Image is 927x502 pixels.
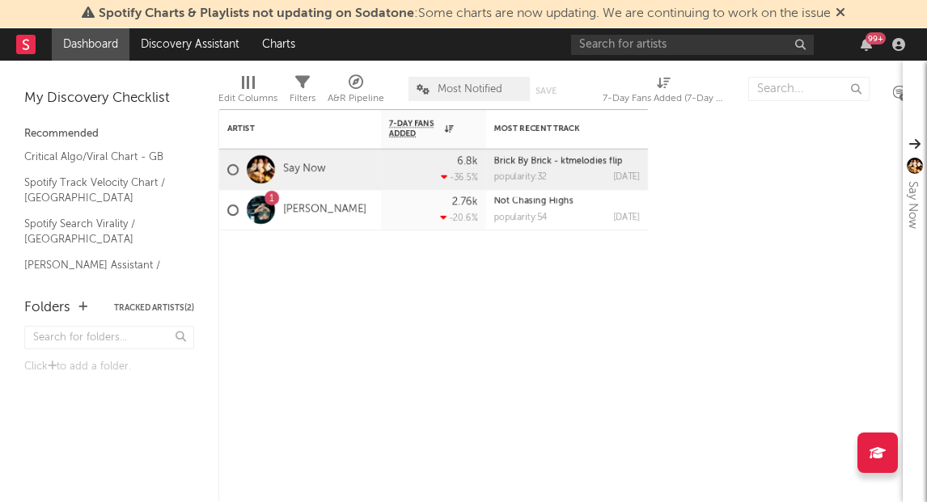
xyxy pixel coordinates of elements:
[227,124,349,133] div: Artist
[494,197,574,206] a: Not Chasing Highs
[494,197,640,206] div: Not Chasing Highs
[438,84,502,95] span: Most Notified
[24,298,70,318] div: Folders
[603,69,724,116] div: 7-Day Fans Added (7-Day Fans Added)
[24,89,194,108] div: My Discovery Checklist
[114,304,194,312] button: Tracked Artists(2)
[24,124,194,144] div: Recommended
[24,357,194,377] div: Click to add a folder.
[861,38,872,51] button: 99+
[290,69,315,116] div: Filters
[328,89,384,108] div: A&R Pipeline
[836,7,845,20] span: Dismiss
[218,89,277,108] div: Edit Columns
[494,173,547,182] div: popularity: 32
[748,77,870,101] input: Search...
[24,215,178,248] a: Spotify Search Virality / [GEOGRAPHIC_DATA]
[441,172,478,183] div: -36.5 %
[613,173,640,182] div: [DATE]
[218,69,277,116] div: Edit Columns
[535,86,557,95] button: Save
[457,156,478,167] div: 6.8k
[452,196,478,207] div: 2.76k
[494,213,548,222] div: popularity: 54
[866,32,886,44] div: 99 +
[613,213,640,222] div: [DATE]
[251,28,307,61] a: Charts
[129,28,251,61] a: Discovery Assistant
[494,124,616,133] div: Most Recent Track
[52,28,129,61] a: Dashboard
[99,7,831,20] span: : Some charts are now updating. We are continuing to work on the issue
[283,203,366,217] a: [PERSON_NAME]
[494,157,640,166] div: Brick By Brick - ktmelodies flip
[571,35,814,55] input: Search for artists
[603,89,724,108] div: 7-Day Fans Added (7-Day Fans Added)
[24,174,178,207] a: Spotify Track Velocity Chart / [GEOGRAPHIC_DATA]
[494,157,623,166] a: Brick By Brick - ktmelodies flip
[24,326,194,349] input: Search for folders...
[328,69,384,116] div: A&R Pipeline
[99,7,414,20] span: Spotify Charts & Playlists not updating on Sodatone
[389,119,441,138] span: 7-Day Fans Added
[290,89,315,108] div: Filters
[24,256,178,289] a: [PERSON_NAME] Assistant / [GEOGRAPHIC_DATA]
[903,181,922,229] div: Say Now
[24,148,178,166] a: Critical Algo/Viral Chart - GB
[440,213,478,223] div: -20.6 %
[283,162,325,176] a: Say Now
